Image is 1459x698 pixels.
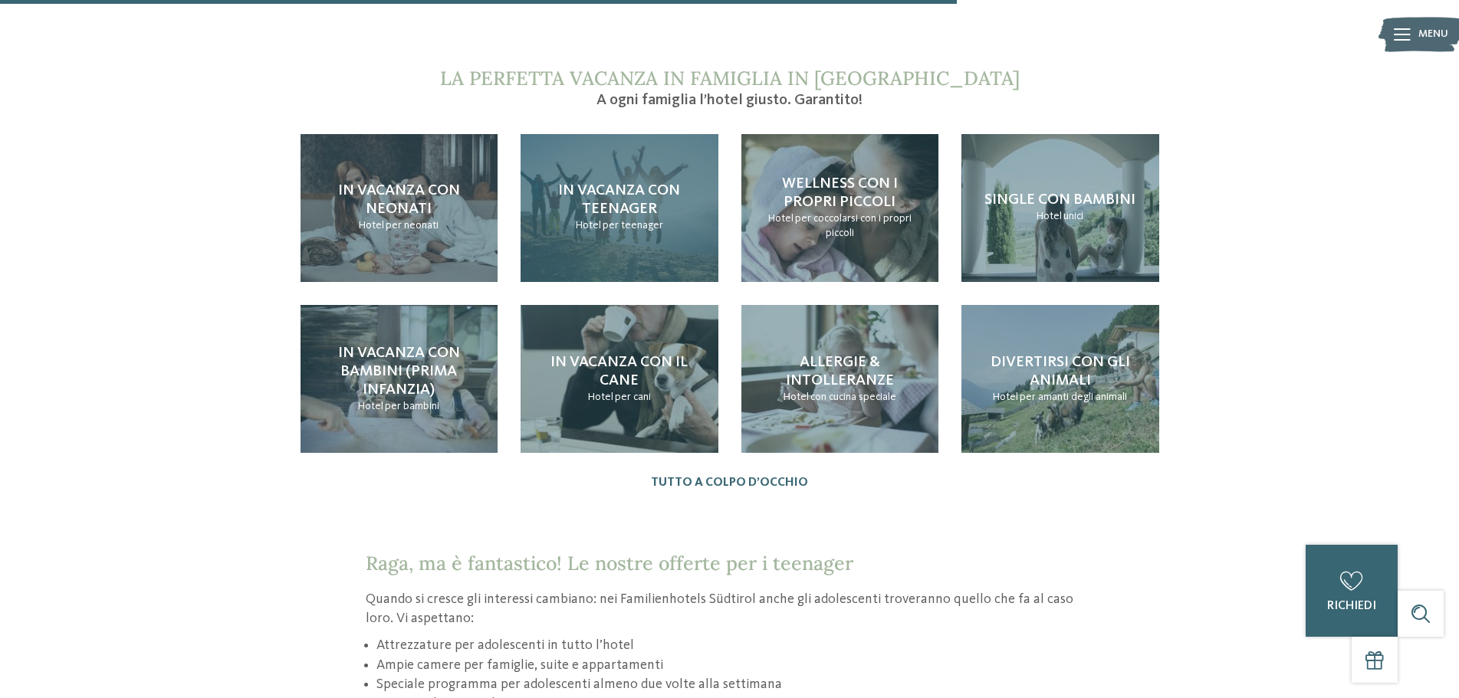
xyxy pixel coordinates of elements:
span: In vacanza con bambini (prima infanzia) [338,346,460,398]
span: Hotel [358,401,383,411]
span: In vacanza con teenager [558,183,680,217]
li: Speciale programma per adolescenti almeno due volte alla settimana [376,675,1093,694]
span: Raga, ma è fantastico! Le nostre offerte per i teenager [366,551,853,575]
span: per cani [615,392,651,402]
a: Progettate delle vacanze con i vostri figli teenager? In vacanza con il cane Hotel per cani [521,305,718,453]
span: Hotel [768,213,794,224]
span: per teenager [603,220,663,231]
a: Progettate delle vacanze con i vostri figli teenager? In vacanza con neonati Hotel per neonati [301,134,498,282]
span: per amanti degli animali [1020,392,1127,402]
span: Single con bambini [984,192,1135,208]
a: richiedi [1306,545,1398,637]
a: Progettate delle vacanze con i vostri figli teenager? Allergie & intolleranze Hotel con cucina sp... [741,305,939,453]
span: per bambini [385,401,439,411]
a: Progettate delle vacanze con i vostri figli teenager? Single con bambini Hotel unici [961,134,1159,282]
a: Progettate delle vacanze con i vostri figli teenager? In vacanza con teenager Hotel per teenager [521,134,718,282]
li: Ampie camere per famiglie, suite e appartamenti [376,656,1093,675]
span: Hotel [359,220,384,231]
li: Attrezzature per adolescenti in tutto l’hotel [376,636,1093,655]
span: unici [1063,211,1083,221]
span: In vacanza con neonati [338,183,460,217]
a: Progettate delle vacanze con i vostri figli teenager? In vacanza con bambini (prima infanzia) Hot... [301,305,498,453]
span: Hotel [784,392,809,402]
span: per neonati [386,220,439,231]
a: Progettate delle vacanze con i vostri figli teenager? Wellness con i propri piccoli Hotel per coc... [741,134,939,282]
p: Quando si cresce gli interessi cambiano: nei Familienhotels Südtirol anche gli adolescenti trover... [366,590,1094,628]
span: In vacanza con il cane [550,355,688,388]
span: Wellness con i propri piccoli [782,176,898,210]
span: A ogni famiglia l’hotel giusto. Garantito! [596,93,863,108]
a: Tutto a colpo d’occhio [651,476,808,490]
span: Divertirsi con gli animali [991,355,1130,388]
span: richiedi [1327,600,1376,612]
span: per coccolarsi con i propri piccoli [795,213,912,239]
span: Hotel [993,392,1018,402]
span: Hotel [1037,211,1062,221]
span: Allergie & intolleranze [786,355,894,388]
a: Progettate delle vacanze con i vostri figli teenager? Divertirsi con gli animali Hotel per amanti... [961,305,1159,453]
span: Hotel [576,220,601,231]
span: La perfetta vacanza in famiglia in [GEOGRAPHIC_DATA] [440,66,1020,90]
span: con cucina speciale [810,392,896,402]
span: Hotel [588,392,613,402]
